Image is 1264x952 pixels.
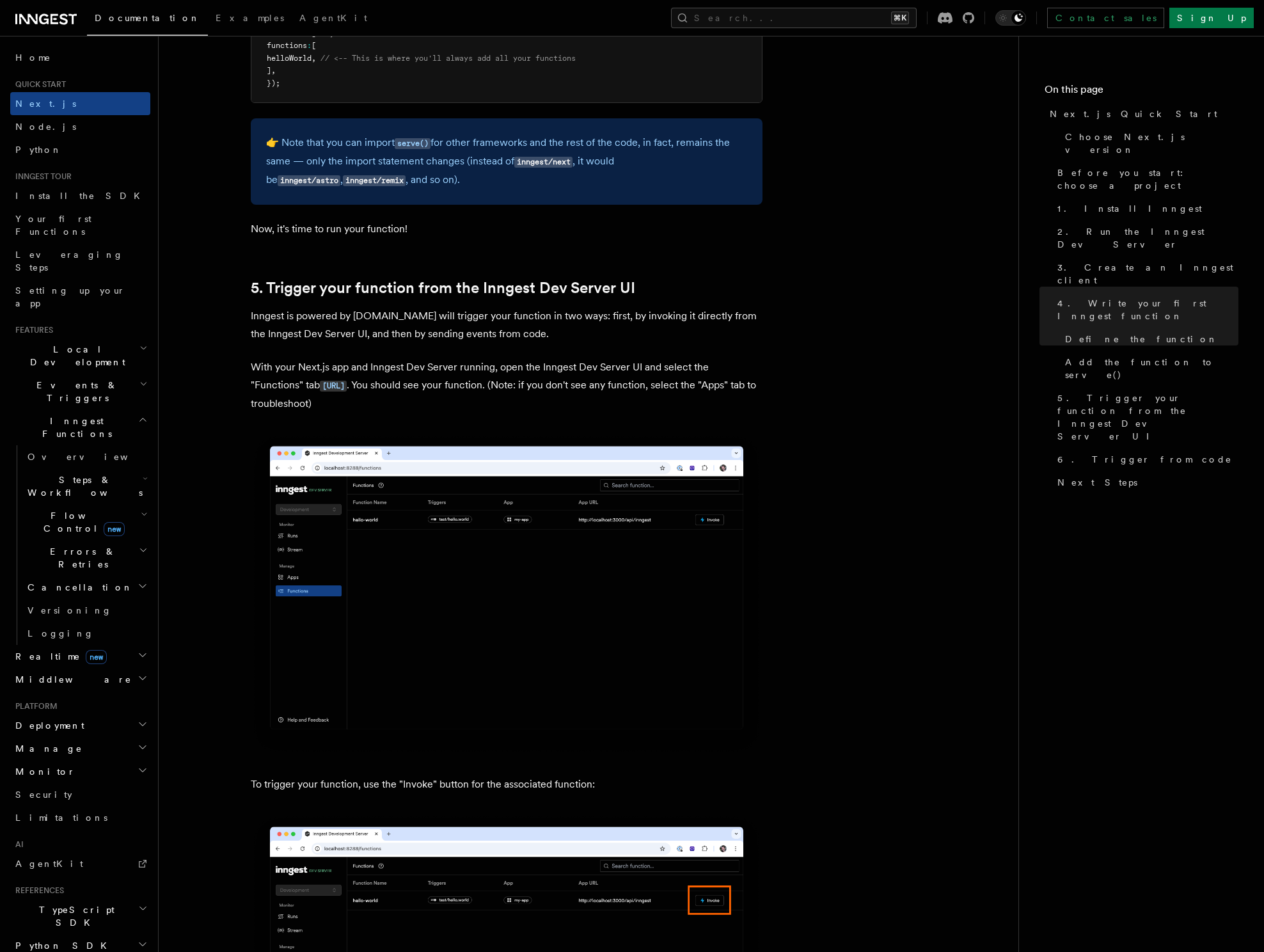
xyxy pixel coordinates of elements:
[216,13,284,23] span: Examples
[1052,197,1238,220] a: 1. Install Inngest
[251,433,762,755] img: Inngest Dev Server web interface's functions tab with functions listed
[10,760,150,783] button: Monitor
[10,445,150,645] div: Inngest Functions
[1065,356,1238,381] span: Add the function to serve()
[1065,333,1218,345] span: Define the function
[10,898,150,934] button: TypeScript SDK
[28,605,112,615] span: Versioning
[343,175,406,186] code: inngest/remix
[22,599,150,622] a: Versioning
[15,99,76,109] span: Next.js
[320,54,576,63] span: // <-- This is where you'll always add all your functions
[22,545,139,571] span: Errors & Retries
[86,650,107,664] span: new
[251,279,635,297] a: 5. Trigger your function from the Inngest Dev Server UI
[1052,386,1238,448] a: 5. Trigger your function from the Inngest Dev Server UI
[22,622,150,645] a: Logging
[10,806,150,829] a: Limitations
[15,859,83,869] span: AgentKit
[10,79,66,90] span: Quick start
[1060,351,1238,386] a: Add the function to serve()
[1047,8,1164,28] a: Contact sales
[395,136,431,148] a: serve()
[10,701,58,711] span: Platform
[1057,202,1202,215] span: 1. Install Inngest
[1060,125,1238,161] a: Choose Next.js version
[294,29,298,38] span: :
[312,54,316,63] span: ,
[15,285,125,308] span: Setting up your app
[1052,161,1238,197] a: Before you start: choose a project
[312,41,316,50] span: [
[1052,471,1238,494] a: Next Steps
[292,4,375,35] a: AgentKit
[10,839,24,850] span: AI
[307,41,312,50] span: :
[266,134,747,189] p: 👉 Note that you can import for other frameworks and the rest of the code, in fact, remains the sa...
[251,775,762,793] p: To trigger your function, use the "Invoke" button for the associated function:
[10,409,150,445] button: Inngest Functions
[15,51,51,64] span: Home
[671,8,917,28] button: Search...⌘K
[251,220,762,238] p: Now, it's time to run your function!
[1060,328,1238,351] a: Define the function
[10,737,150,760] button: Manage
[22,504,150,540] button: Flow Controlnew
[267,54,312,63] span: helloWorld
[1057,453,1232,466] span: 6. Trigger from code
[10,742,83,755] span: Manage
[1057,476,1137,489] span: Next Steps
[15,214,91,237] span: Your first Functions
[299,13,367,23] span: AgentKit
[22,540,150,576] button: Errors & Retries
[251,307,762,343] p: Inngest is powered by [DOMAIN_NAME] will trigger your function in two ways: first, by invoking it...
[10,852,150,875] a: AgentKit
[10,673,132,686] span: Middleware
[22,468,150,504] button: Steps & Workflows
[514,157,573,168] code: inngest/next
[1065,131,1238,156] span: Choose Next.js version
[298,29,329,38] span: inngest
[395,138,431,149] code: serve()
[10,379,139,404] span: Events & Triggers
[10,719,84,732] span: Deployment
[22,581,133,594] span: Cancellation
[1050,107,1217,120] span: Next.js Quick Start
[320,381,347,392] code: [URL]
[10,374,150,409] button: Events & Triggers
[1052,292,1238,328] a: 4. Write your first Inngest function
[271,66,276,75] span: ,
[278,175,340,186] code: inngest/astro
[320,379,347,391] a: [URL]
[10,325,53,335] span: Features
[22,445,150,468] a: Overview
[15,191,148,201] span: Install the SDK
[267,66,271,75] span: ]
[10,783,150,806] a: Security
[1057,297,1238,322] span: 4. Write your first Inngest function
[10,645,150,668] button: Realtimenew
[1057,166,1238,192] span: Before you start: choose a project
[1052,256,1238,292] a: 3. Create an Inngest client
[329,29,334,38] span: ,
[208,4,292,35] a: Examples
[15,789,72,800] span: Security
[1057,261,1238,287] span: 3. Create an Inngest client
[22,509,141,535] span: Flow Control
[251,358,762,413] p: With your Next.js app and Inngest Dev Server running, open the Inngest Dev Server UI and select t...
[1169,8,1254,28] a: Sign Up
[10,92,150,115] a: Next.js
[10,184,150,207] a: Install the SDK
[104,522,125,536] span: new
[1052,448,1238,471] a: 6. Trigger from code
[1045,82,1238,102] h4: On this page
[10,415,138,440] span: Inngest Functions
[15,122,76,132] span: Node.js
[22,576,150,599] button: Cancellation
[22,473,143,499] span: Steps & Workflows
[267,41,307,50] span: functions
[10,171,72,182] span: Inngest tour
[10,668,150,691] button: Middleware
[267,79,280,88] span: });
[10,138,150,161] a: Python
